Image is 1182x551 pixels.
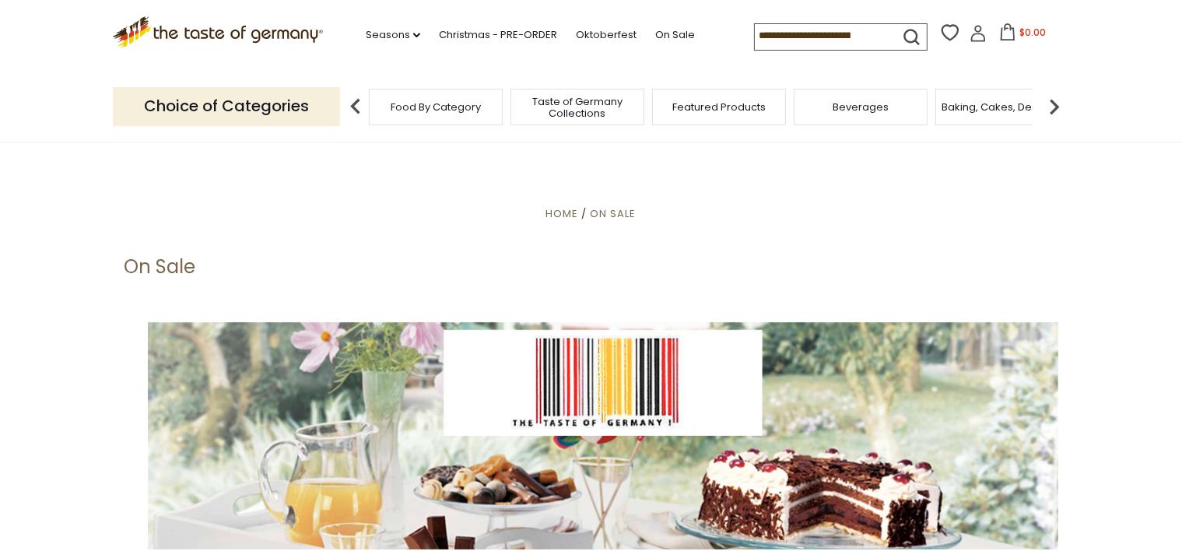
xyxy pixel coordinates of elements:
h1: On Sale [125,255,196,279]
a: Christmas - PRE-ORDER [439,26,557,44]
a: Oktoberfest [576,26,637,44]
img: next arrow [1039,91,1070,122]
a: Taste of Germany Collections [515,96,640,119]
a: On Sale [591,206,637,221]
a: On Sale [655,26,695,44]
a: Beverages [833,101,889,113]
a: Featured Products [672,101,766,113]
img: previous arrow [340,91,371,122]
span: $0.00 [1019,26,1046,39]
p: Choice of Categories [113,87,340,125]
a: Baking, Cakes, Desserts [942,101,1063,113]
a: Food By Category [391,101,481,113]
img: the-taste-of-germany-barcode-3.jpg [148,322,1058,550]
a: Seasons [366,26,420,44]
a: Home [545,206,578,221]
button: $0.00 [990,23,1056,47]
